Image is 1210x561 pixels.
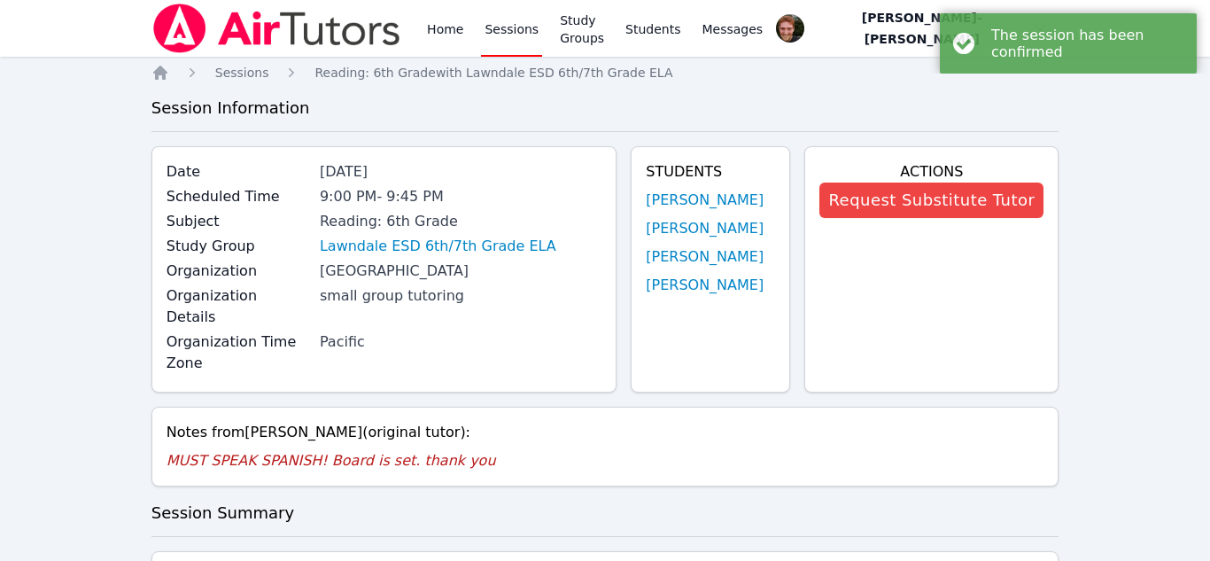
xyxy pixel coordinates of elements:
[320,186,601,207] div: 9:00 PM - 9:45 PM
[167,450,1044,471] p: MUST SPEAK SPANISH! Board is set. thank you
[151,4,402,53] img: Air Tutors
[819,183,1043,218] button: Request Substitute Tutor
[320,261,601,282] div: [GEOGRAPHIC_DATA]
[151,64,1059,82] nav: Breadcrumb
[167,285,309,328] label: Organization Details
[320,236,556,257] a: Lawndale ESD 6th/7th Grade ELA
[991,27,1183,60] div: The session has been confirmed
[167,186,309,207] label: Scheduled Time
[167,236,309,257] label: Study Group
[646,161,775,183] h4: Students
[320,161,601,183] div: [DATE]
[167,161,309,183] label: Date
[646,218,764,239] a: [PERSON_NAME]
[314,64,672,82] a: Reading: 6th Gradewith Lawndale ESD 6th/7th Grade ELA
[151,96,1059,121] h3: Session Information
[320,331,601,353] div: Pacific
[215,66,269,80] span: Sessions
[151,501,1059,526] h3: Session Summary
[167,331,309,374] label: Organization Time Zone
[702,20,764,38] span: Messages
[320,211,601,232] div: Reading: 6th Grade
[646,190,764,211] a: [PERSON_NAME]
[320,285,601,307] div: small group tutoring
[314,66,672,80] span: Reading: 6th Grade with Lawndale ESD 6th/7th Grade ELA
[167,261,309,282] label: Organization
[819,161,1043,183] h4: Actions
[167,211,309,232] label: Subject
[215,64,269,82] a: Sessions
[646,246,764,268] a: [PERSON_NAME]
[167,422,1044,443] div: Notes from [PERSON_NAME] (original tutor):
[646,275,764,296] a: [PERSON_NAME]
